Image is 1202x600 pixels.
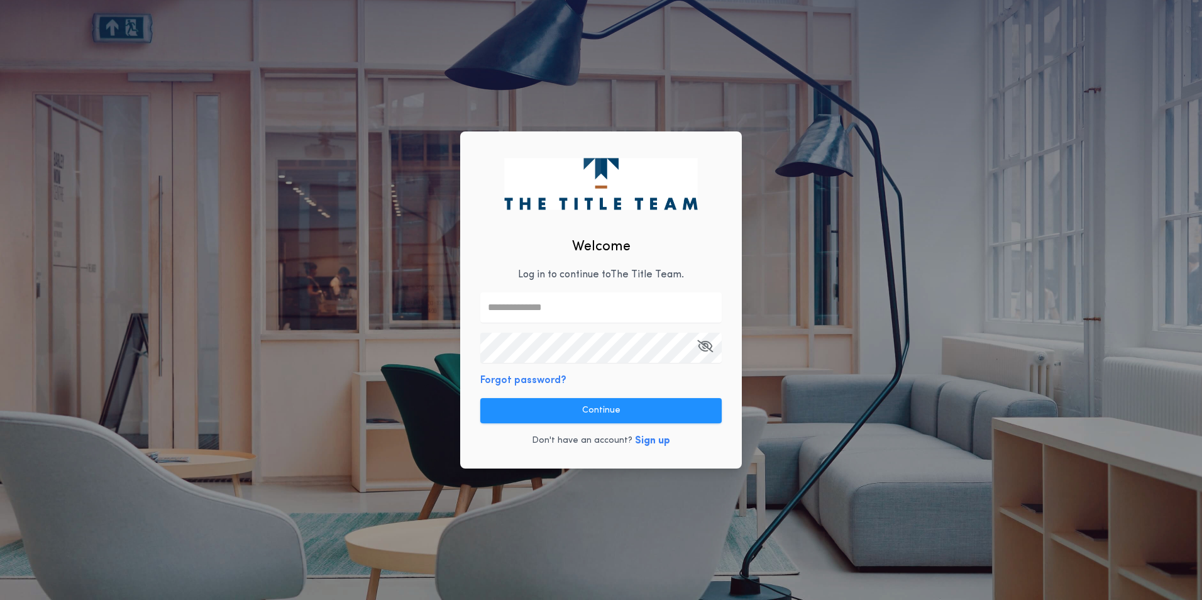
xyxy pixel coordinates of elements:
[504,158,697,209] img: logo
[532,435,632,447] p: Don't have an account?
[518,267,684,282] p: Log in to continue to The Title Team .
[480,398,722,423] button: Continue
[572,236,631,257] h2: Welcome
[480,373,566,388] button: Forgot password?
[635,433,670,448] button: Sign up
